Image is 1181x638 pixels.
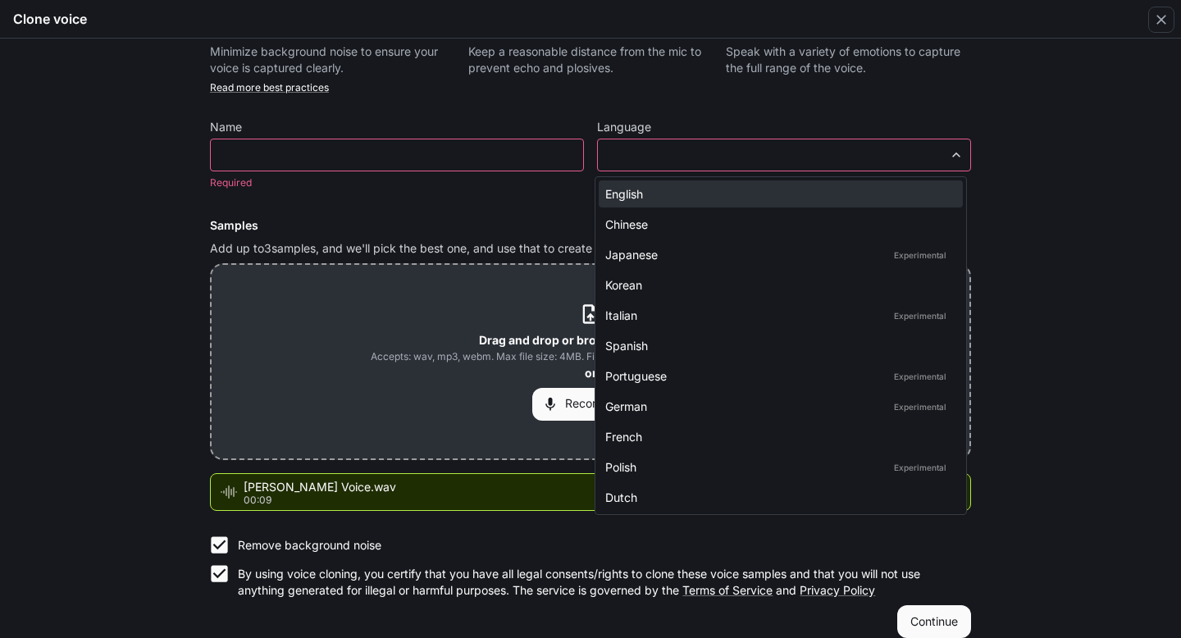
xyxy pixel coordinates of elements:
[605,458,950,476] div: Polish
[891,248,950,262] p: Experimental
[605,216,950,233] div: Chinese
[605,246,950,263] div: Japanese
[891,369,950,384] p: Experimental
[605,337,950,354] div: Spanish
[891,460,950,475] p: Experimental
[605,489,950,506] div: Dutch
[605,367,950,385] div: Portuguese
[605,307,950,324] div: Italian
[605,428,950,445] div: French
[891,399,950,414] p: Experimental
[605,185,950,203] div: English
[891,308,950,323] p: Experimental
[605,276,950,294] div: Korean
[605,398,950,415] div: German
